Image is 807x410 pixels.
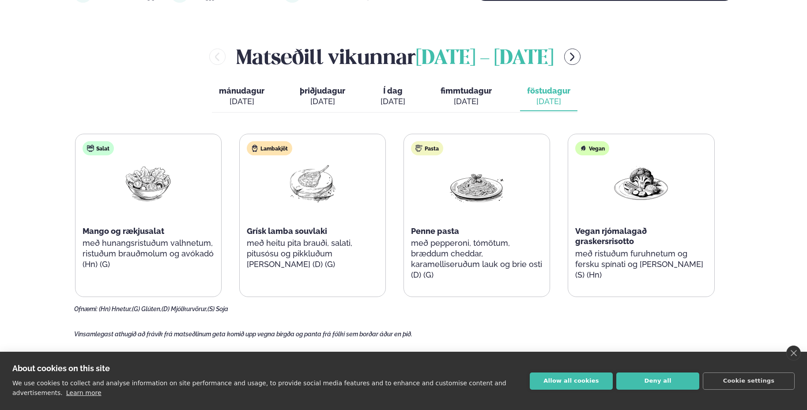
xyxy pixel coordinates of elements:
[247,141,292,155] div: Lambakjöt
[441,96,492,107] div: [DATE]
[411,141,443,155] div: Pasta
[219,86,264,95] span: mánudagur
[411,238,543,280] p: með pepperoni, tómötum, bræddum cheddar, karamelliseruðum lauk og brie osti (D) (G)
[207,305,228,312] span: (S) Soja
[527,96,570,107] div: [DATE]
[284,162,341,203] img: Lamb-Meat.png
[87,145,94,152] img: salad.svg
[300,86,345,95] span: þriðjudagur
[580,145,587,152] img: Vegan.svg
[527,86,570,95] span: föstudagur
[564,49,581,65] button: menu-btn-right
[251,145,258,152] img: Lamb.svg
[236,42,554,71] h2: Matseðill vikunnar
[247,226,327,236] span: Grísk lamba souvlaki
[99,305,132,312] span: (Hn) Hnetur,
[247,238,378,270] p: með heitu pita brauði, salati, pitusósu og pikkluðum [PERSON_NAME] (D) (G)
[74,305,98,312] span: Ofnæmi:
[12,364,110,373] strong: About cookies on this site
[616,372,699,390] button: Deny all
[74,331,412,338] span: Vinsamlegast athugið að frávik frá matseðlinum geta komið upp vegna birgða og panta frá fólki sem...
[120,162,177,203] img: Salad.png
[381,86,405,96] span: Í dag
[703,372,795,390] button: Cookie settings
[83,238,214,270] p: með hunangsristuðum valhnetum, ristuðum brauðmolum og avókadó (Hn) (G)
[434,82,499,111] button: fimmtudagur [DATE]
[416,49,554,68] span: [DATE] - [DATE]
[411,226,459,236] span: Penne pasta
[83,141,114,155] div: Salat
[83,226,164,236] span: Mango og rækjusalat
[212,82,272,111] button: mánudagur [DATE]
[12,380,506,396] p: We use cookies to collect and analyse information on site performance and usage, to provide socia...
[219,96,264,107] div: [DATE]
[415,145,422,152] img: pasta.svg
[162,305,207,312] span: (D) Mjólkurvörur,
[449,162,505,203] img: Spagetti.png
[300,96,345,107] div: [DATE]
[132,305,162,312] span: (G) Glúten,
[520,82,577,111] button: föstudagur [DATE]
[209,49,226,65] button: menu-btn-left
[441,86,492,95] span: fimmtudagur
[613,162,669,203] img: Vegan.png
[575,248,707,280] p: með ristuðum furuhnetum og fersku spínati og [PERSON_NAME] (S) (Hn)
[530,372,613,390] button: Allow all cookies
[293,82,352,111] button: þriðjudagur [DATE]
[373,82,412,111] button: Í dag [DATE]
[66,389,102,396] a: Learn more
[575,226,647,246] span: Vegan rjómalagað graskersrisotto
[381,96,405,107] div: [DATE]
[786,346,801,361] a: close
[575,141,609,155] div: Vegan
